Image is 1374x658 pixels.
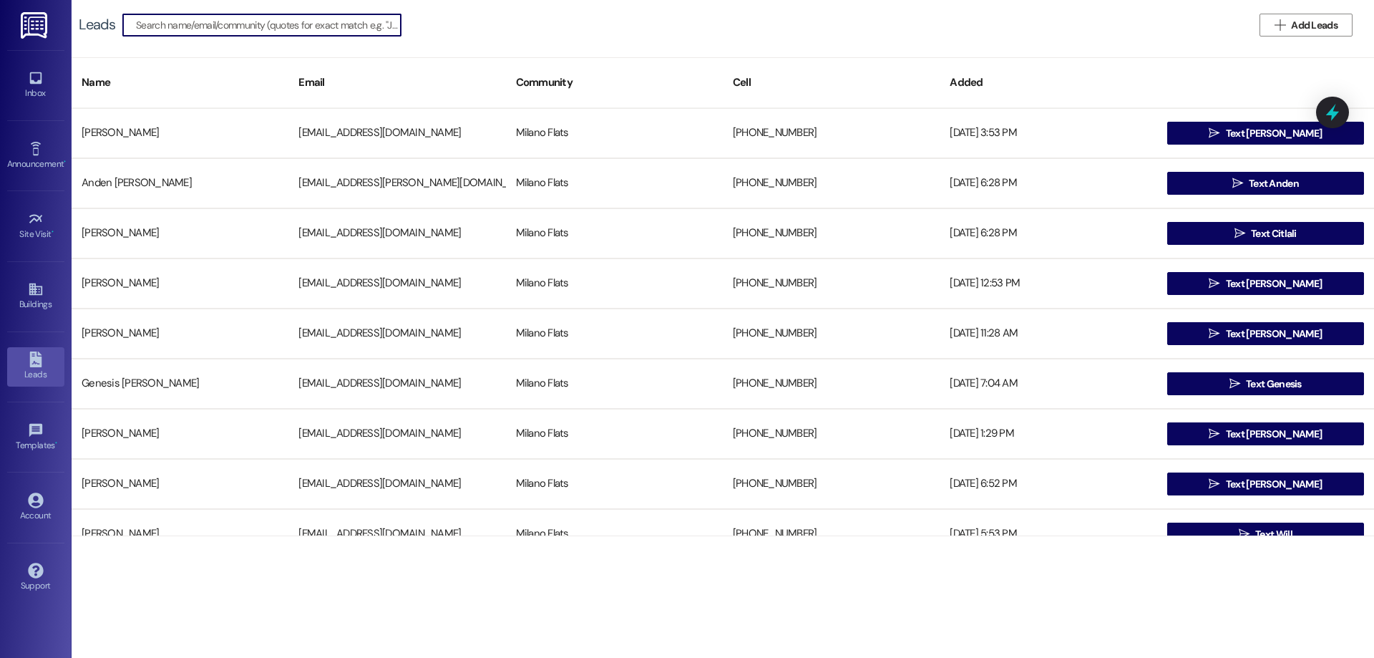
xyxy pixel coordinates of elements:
[1167,222,1364,245] button: Text Citlali
[723,520,940,548] div: [PHONE_NUMBER]
[1167,272,1364,295] button: Text [PERSON_NAME]
[1229,378,1240,390] i: 
[7,418,64,457] a: Templates •
[1167,422,1364,445] button: Text [PERSON_NAME]
[1226,126,1322,141] span: Text [PERSON_NAME]
[72,269,288,298] div: [PERSON_NAME]
[723,470,940,498] div: [PHONE_NUMBER]
[723,119,940,147] div: [PHONE_NUMBER]
[1246,377,1302,392] span: Text Genesis
[940,369,1156,398] div: [DATE] 7:04 AM
[506,219,723,248] div: Milano Flats
[723,169,940,198] div: [PHONE_NUMBER]
[288,420,505,448] div: [EMAIL_ADDRESS][DOMAIN_NAME]
[288,319,505,348] div: [EMAIL_ADDRESS][DOMAIN_NAME]
[1209,328,1219,339] i: 
[64,157,66,167] span: •
[723,65,940,100] div: Cell
[506,65,723,100] div: Community
[7,66,64,105] a: Inbox
[72,219,288,248] div: [PERSON_NAME]
[7,347,64,386] a: Leads
[723,420,940,448] div: [PHONE_NUMBER]
[723,269,940,298] div: [PHONE_NUMBER]
[940,169,1156,198] div: [DATE] 6:28 PM
[72,119,288,147] div: [PERSON_NAME]
[940,119,1156,147] div: [DATE] 3:53 PM
[21,12,50,39] img: ResiDesk Logo
[940,65,1156,100] div: Added
[72,65,288,100] div: Name
[1167,523,1364,546] button: Text Will
[506,169,723,198] div: Milano Flats
[1167,122,1364,145] button: Text [PERSON_NAME]
[1232,178,1243,189] i: 
[288,65,505,100] div: Email
[1234,228,1245,239] i: 
[1209,278,1219,289] i: 
[1259,14,1353,37] button: Add Leads
[1226,326,1322,342] span: Text [PERSON_NAME]
[288,369,505,398] div: [EMAIL_ADDRESS][DOMAIN_NAME]
[940,269,1156,298] div: [DATE] 12:53 PM
[1239,528,1249,540] i: 
[506,470,723,498] div: Milano Flats
[288,119,505,147] div: [EMAIL_ADDRESS][DOMAIN_NAME]
[72,520,288,548] div: [PERSON_NAME]
[288,269,505,298] div: [EMAIL_ADDRESS][DOMAIN_NAME]
[723,319,940,348] div: [PHONE_NUMBER]
[1167,172,1364,195] button: Text Anden
[55,438,57,448] span: •
[506,269,723,298] div: Milano Flats
[72,369,288,398] div: Genesis [PERSON_NAME]
[72,169,288,198] div: Anden [PERSON_NAME]
[940,470,1156,498] div: [DATE] 6:52 PM
[52,227,54,237] span: •
[1167,322,1364,345] button: Text [PERSON_NAME]
[1251,226,1297,241] span: Text Citlali
[506,119,723,147] div: Milano Flats
[72,319,288,348] div: [PERSON_NAME]
[1291,18,1338,33] span: Add Leads
[7,277,64,316] a: Buildings
[1167,372,1364,395] button: Text Genesis
[288,169,505,198] div: [EMAIL_ADDRESS][PERSON_NAME][DOMAIN_NAME]
[1209,127,1219,139] i: 
[288,520,505,548] div: [EMAIL_ADDRESS][DOMAIN_NAME]
[7,207,64,246] a: Site Visit •
[1249,176,1299,191] span: Text Anden
[1209,478,1219,490] i: 
[288,470,505,498] div: [EMAIL_ADDRESS][DOMAIN_NAME]
[1226,427,1322,442] span: Text [PERSON_NAME]
[1275,19,1285,31] i: 
[723,369,940,398] div: [PHONE_NUMBER]
[940,420,1156,448] div: [DATE] 1:29 PM
[7,488,64,527] a: Account
[1255,527,1292,542] span: Text Will
[1226,477,1322,492] span: Text [PERSON_NAME]
[940,319,1156,348] div: [DATE] 11:28 AM
[723,219,940,248] div: [PHONE_NUMBER]
[1167,473,1364,495] button: Text [PERSON_NAME]
[136,15,401,35] input: Search name/email/community (quotes for exact match e.g. "John Smith")
[79,17,115,32] div: Leads
[1226,276,1322,291] span: Text [PERSON_NAME]
[7,558,64,597] a: Support
[506,520,723,548] div: Milano Flats
[506,420,723,448] div: Milano Flats
[72,470,288,498] div: [PERSON_NAME]
[506,369,723,398] div: Milano Flats
[940,219,1156,248] div: [DATE] 6:28 PM
[940,520,1156,548] div: [DATE] 5:53 PM
[288,219,505,248] div: [EMAIL_ADDRESS][DOMAIN_NAME]
[72,420,288,448] div: [PERSON_NAME]
[1209,428,1219,440] i: 
[506,319,723,348] div: Milano Flats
